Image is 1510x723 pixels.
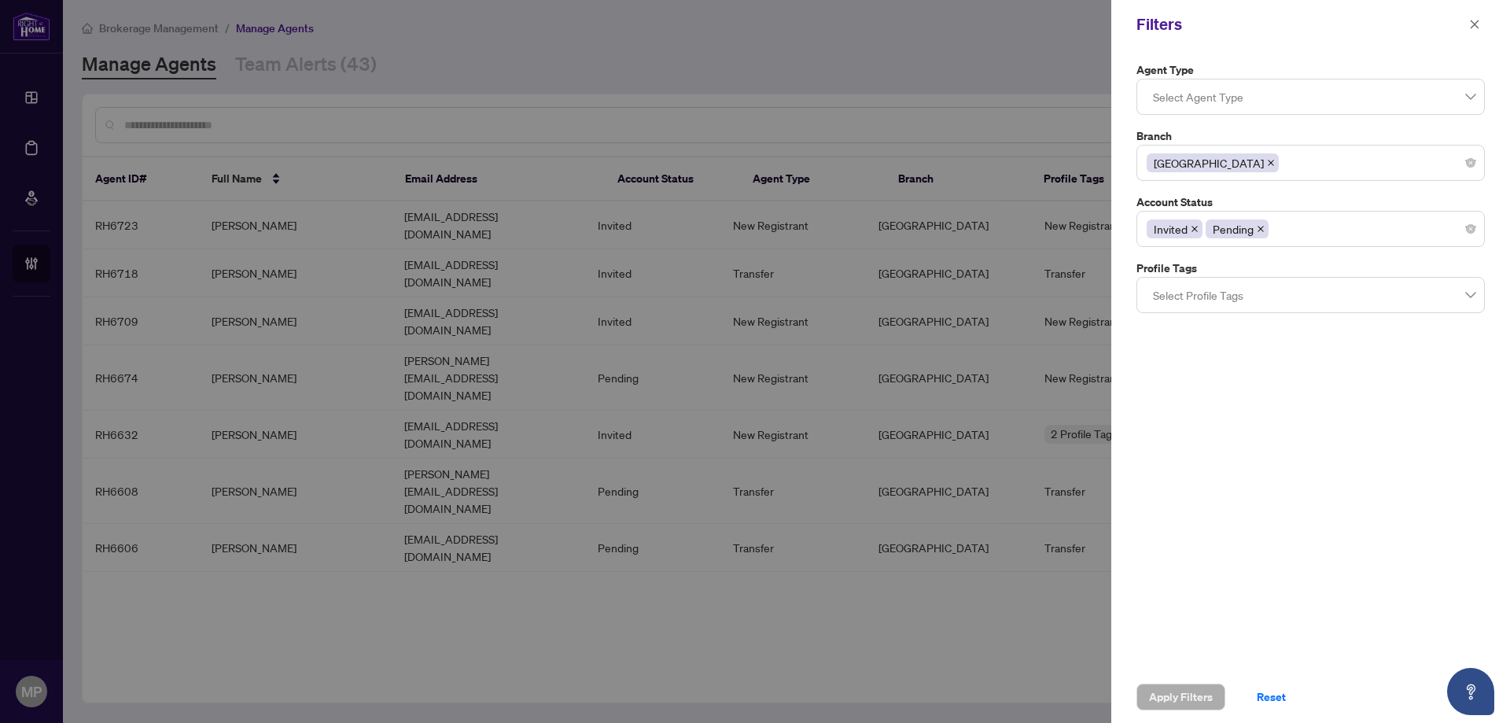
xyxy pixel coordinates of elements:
[1206,219,1269,238] span: Pending
[1469,19,1480,30] span: close
[1136,127,1485,145] label: Branch
[1136,260,1485,277] label: Profile Tags
[1267,159,1275,167] span: close
[1257,684,1286,710] span: Reset
[1466,158,1475,168] span: close-circle
[1136,194,1485,211] label: Account Status
[1257,225,1265,233] span: close
[1147,153,1279,172] span: Mississauga
[1136,13,1464,36] div: Filters
[1244,684,1298,710] button: Reset
[1154,220,1188,238] span: Invited
[1447,668,1494,715] button: Open asap
[1136,684,1225,710] button: Apply Filters
[1466,224,1475,234] span: close-circle
[1147,219,1202,238] span: Invited
[1154,154,1264,172] span: [GEOGRAPHIC_DATA]
[1136,61,1485,79] label: Agent Type
[1213,220,1254,238] span: Pending
[1191,225,1199,233] span: close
